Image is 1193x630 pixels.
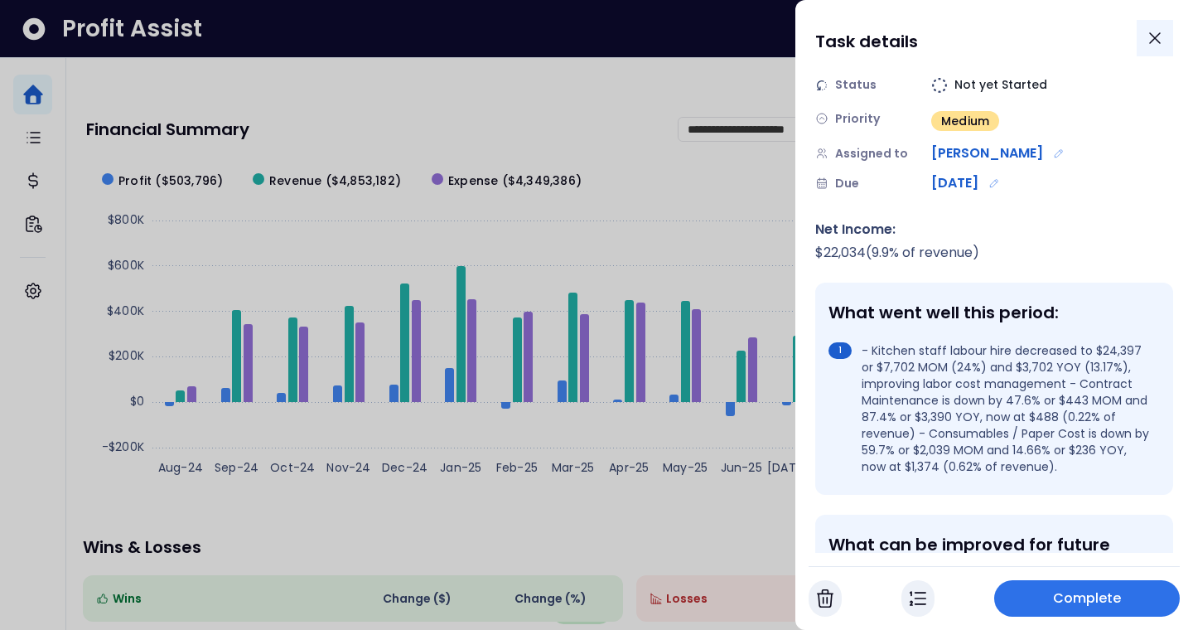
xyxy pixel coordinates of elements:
[910,589,926,608] img: In Progress
[931,173,978,193] span: [DATE]
[828,342,1153,475] li: - Kitchen staff labour hire decreased to $24,397 or $7,702 MOM (24%) and $3,702 YOY (13.17%), imp...
[815,27,918,56] h1: Task details
[985,174,1003,192] button: Edit due date
[1137,20,1173,56] button: Close
[815,79,828,92] img: Status
[1053,589,1122,608] span: Complete
[1050,144,1068,162] button: Edit assignment
[941,113,989,129] span: Medium
[835,110,880,128] span: Priority
[994,580,1180,617] button: Complete
[835,175,859,192] span: Due
[815,220,1173,240] div: Net Income:
[835,145,908,162] span: Assigned to
[828,535,1153,574] div: What can be improved for future periods:
[828,303,1153,322] div: What went well this period:
[954,76,1047,94] span: Not yet Started
[815,243,1173,263] div: $ 22,034 ( 9.9 % of revenue)
[931,77,948,94] img: Not yet Started
[931,143,1043,163] span: [PERSON_NAME]
[835,76,877,94] span: Status
[817,589,833,608] img: Cancel Task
